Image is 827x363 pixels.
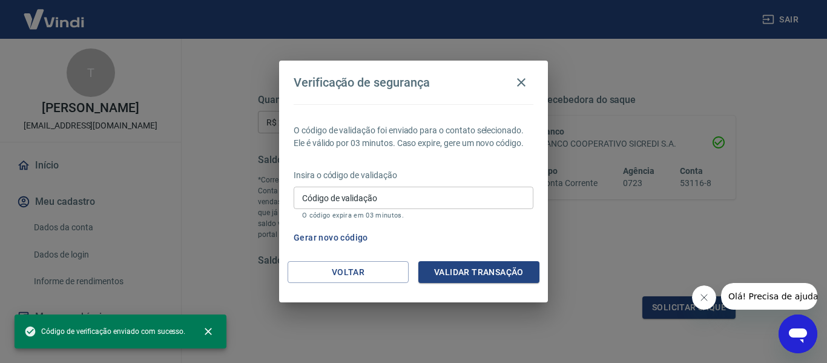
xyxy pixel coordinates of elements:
[721,283,817,310] iframe: Mensagem da empresa
[294,75,430,90] h4: Verificação de segurança
[7,8,102,18] span: Olá! Precisa de ajuda?
[24,325,185,338] span: Código de verificação enviado com sucesso.
[779,315,817,353] iframe: Botão para abrir a janela de mensagens
[692,285,716,310] iframe: Fechar mensagem
[195,318,222,345] button: close
[289,227,373,249] button: Gerar novo código
[302,211,525,219] p: O código expira em 03 minutos.
[288,261,409,284] button: Voltar
[294,124,533,150] p: O código de validação foi enviado para o contato selecionado. Ele é válido por 03 minutos. Caso e...
[294,169,533,182] p: Insira o código de validação
[418,261,539,284] button: Validar transação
